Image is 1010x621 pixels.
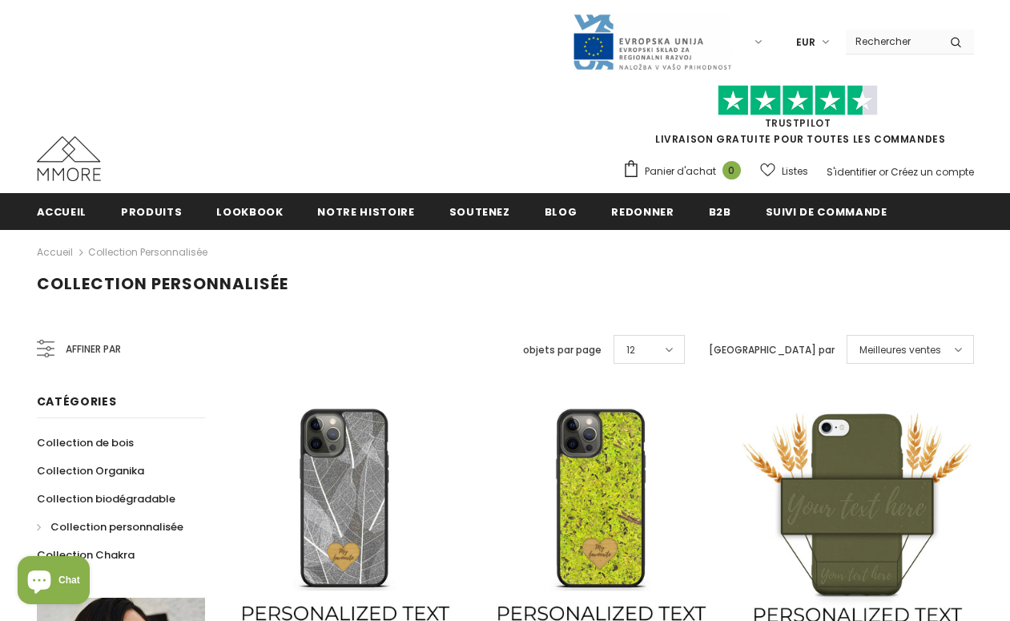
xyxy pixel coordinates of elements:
span: Collection de bois [37,435,134,450]
span: Blog [545,204,577,220]
span: Collection personnalisée [37,272,288,295]
span: Listes [782,163,808,179]
a: Lookbook [216,193,283,229]
span: LIVRAISON GRATUITE POUR TOUTES LES COMMANDES [622,92,974,146]
span: Lookbook [216,204,283,220]
span: Collection Chakra [37,547,135,563]
a: Blog [545,193,577,229]
a: Notre histoire [317,193,414,229]
span: Meilleures ventes [859,342,941,358]
span: Affiner par [66,341,121,358]
a: Accueil [37,193,87,229]
a: Panier d'achat 0 [622,159,749,183]
a: Collection biodégradable [37,485,175,513]
a: Collection personnalisée [88,245,207,259]
span: B2B [709,204,731,220]
a: Produits [121,193,182,229]
span: soutenez [449,204,510,220]
a: Collection personnalisée [37,513,183,541]
a: Javni Razpis [572,34,732,48]
span: 12 [626,342,635,358]
a: B2B [709,193,731,229]
span: Collection personnalisée [50,519,183,534]
a: Créez un compte [891,165,974,179]
a: Collection Chakra [37,541,135,569]
img: Faites confiance aux étoiles pilotes [718,85,878,116]
a: Accueil [37,243,73,262]
inbox-online-store-chat: Shopify online store chat [13,556,95,608]
label: objets par page [523,342,602,358]
span: or [879,165,888,179]
a: S'identifier [827,165,876,179]
span: 0 [722,161,741,179]
label: [GEOGRAPHIC_DATA] par [709,342,835,358]
a: Collection de bois [37,429,134,457]
span: Collection Organika [37,463,144,478]
a: Collection Organika [37,457,144,485]
a: Suivi de commande [766,193,887,229]
span: Catégories [37,393,117,409]
img: Javni Razpis [572,13,732,71]
a: TrustPilot [765,116,831,130]
span: Suivi de commande [766,204,887,220]
img: Cas MMORE [37,136,101,181]
a: Listes [760,157,808,185]
span: Accueil [37,204,87,220]
span: Collection biodégradable [37,491,175,506]
a: Redonner [611,193,674,229]
span: Redonner [611,204,674,220]
span: Panier d'achat [645,163,716,179]
input: Search Site [846,30,938,53]
span: EUR [796,34,815,50]
span: Notre histoire [317,204,414,220]
span: Produits [121,204,182,220]
a: soutenez [449,193,510,229]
